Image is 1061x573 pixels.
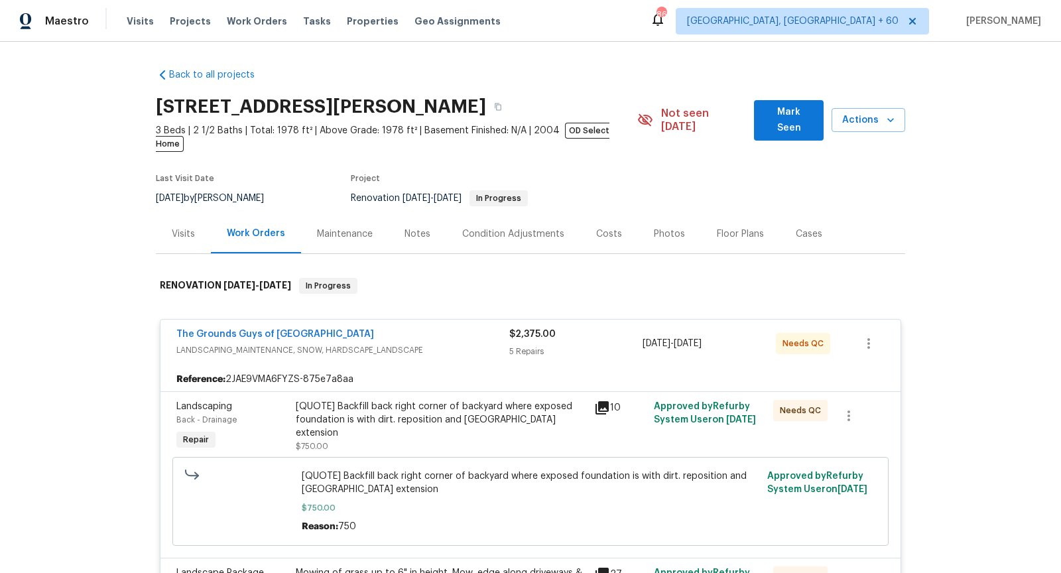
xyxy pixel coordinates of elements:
[302,522,338,531] span: Reason:
[338,522,356,531] span: 750
[302,501,760,515] span: $750.00
[296,400,586,440] div: [QUOTE] Backfill back right corner of backyard where exposed foundation is with dirt. reposition ...
[643,339,670,348] span: [DATE]
[160,367,901,391] div: 2JAE9VMA6FYZS-875e7a8aa
[643,337,702,350] span: -
[176,416,237,424] span: Back - Drainage
[471,194,527,202] span: In Progress
[172,227,195,241] div: Visits
[170,15,211,28] span: Projects
[156,123,609,152] span: OD Select Home
[227,15,287,28] span: Work Orders
[156,265,905,307] div: RENOVATION [DATE]-[DATE]In Progress
[156,68,283,82] a: Back to all projects
[717,227,764,241] div: Floor Plans
[303,17,331,26] span: Tasks
[796,227,822,241] div: Cases
[414,15,501,28] span: Geo Assignments
[780,404,826,417] span: Needs QC
[405,227,430,241] div: Notes
[654,227,685,241] div: Photos
[347,15,399,28] span: Properties
[656,8,666,21] div: 867
[227,227,285,240] div: Work Orders
[300,279,356,292] span: In Progress
[156,100,486,113] h2: [STREET_ADDRESS][PERSON_NAME]
[351,174,380,182] span: Project
[403,194,462,203] span: -
[434,194,462,203] span: [DATE]
[403,194,430,203] span: [DATE]
[687,15,899,28] span: [GEOGRAPHIC_DATA], [GEOGRAPHIC_DATA] + 60
[296,442,328,450] span: $750.00
[176,373,225,386] b: Reference:
[674,339,702,348] span: [DATE]
[842,112,895,129] span: Actions
[351,194,528,203] span: Renovation
[156,194,184,203] span: [DATE]
[127,15,154,28] span: Visits
[45,15,89,28] span: Maestro
[509,345,643,358] div: 5 Repairs
[156,190,280,206] div: by [PERSON_NAME]
[596,227,622,241] div: Costs
[754,100,824,141] button: Mark Seen
[176,330,374,339] a: The Grounds Guys of [GEOGRAPHIC_DATA]
[765,104,814,137] span: Mark Seen
[156,124,637,151] span: 3 Beds | 2 1/2 Baths | Total: 1978 ft² | Above Grade: 1978 ft² | Basement Finished: N/A | 2004
[223,281,291,290] span: -
[160,278,291,294] h6: RENOVATION
[156,174,214,182] span: Last Visit Date
[462,227,564,241] div: Condition Adjustments
[302,470,760,496] span: [QUOTE] Backfill back right corner of backyard where exposed foundation is with dirt. reposition ...
[832,108,905,133] button: Actions
[838,485,867,494] span: [DATE]
[486,95,510,119] button: Copy Address
[767,472,867,494] span: Approved by Refurby System User on
[961,15,1041,28] span: [PERSON_NAME]
[176,402,232,411] span: Landscaping
[726,415,756,424] span: [DATE]
[317,227,373,241] div: Maintenance
[509,330,556,339] span: $2,375.00
[176,344,509,357] span: LANDSCAPING_MAINTENANCE, SNOW, HARDSCAPE_LANDSCAPE
[654,402,756,424] span: Approved by Refurby System User on
[594,400,646,416] div: 10
[259,281,291,290] span: [DATE]
[223,281,255,290] span: [DATE]
[178,433,214,446] span: Repair
[661,107,745,133] span: Not seen [DATE]
[782,337,829,350] span: Needs QC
